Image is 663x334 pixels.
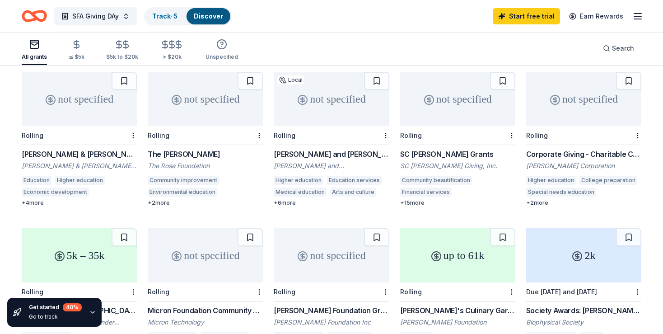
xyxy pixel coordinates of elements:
[148,228,263,282] div: not specified
[148,188,217,197] div: Environmental education
[400,161,515,170] div: SC [PERSON_NAME] Giving, Inc.
[400,149,515,160] div: SC [PERSON_NAME] Grants
[274,72,389,207] a: not specifiedLocalRolling[PERSON_NAME] and [PERSON_NAME] Foundation Grant[PERSON_NAME] and [PERSO...
[274,149,389,160] div: [PERSON_NAME] and [PERSON_NAME] Foundation Grant
[327,176,382,185] div: Education services
[148,132,169,139] div: Rolling
[277,75,304,85] div: Local
[22,35,47,65] button: All grants
[69,36,84,65] button: ≤ $5k
[54,7,137,25] button: SFA Giving DAy
[526,228,641,282] div: 2k
[22,176,51,185] div: Education
[400,199,515,207] div: + 15 more
[22,161,137,170] div: [PERSON_NAME] & [PERSON_NAME] Foundation
[526,161,641,170] div: [PERSON_NAME] Corporation
[205,53,238,61] div: Unspecified
[106,36,138,65] button: $5k to $20k
[148,305,263,316] div: Micron Foundation Community Grant
[22,72,137,207] a: not specifiedRolling[PERSON_NAME] & [PERSON_NAME] [PERSON_NAME][PERSON_NAME] & [PERSON_NAME] Foun...
[69,53,84,61] div: ≤ $5k
[148,72,263,126] div: not specified
[596,39,641,57] button: Search
[194,12,223,20] a: Discover
[22,288,43,296] div: Rolling
[148,288,169,296] div: Rolling
[22,199,137,207] div: + 4 more
[526,188,596,197] div: Special needs education
[148,149,263,160] div: The [PERSON_NAME]
[106,53,138,61] div: $5k to $20k
[148,161,263,170] div: The Rose Foundation
[160,36,184,65] button: > $20k
[72,11,119,22] span: SFA Giving DAy
[526,305,641,316] div: Society Awards: [PERSON_NAME] Award
[29,313,82,320] div: Go to track
[526,149,641,160] div: Corporate Giving - Charitable Contributions
[274,161,389,170] div: [PERSON_NAME] and [PERSON_NAME] Foundation
[22,72,137,126] div: not specified
[274,305,389,316] div: [PERSON_NAME] Foundation Grants
[526,176,576,185] div: Higher education
[144,7,231,25] button: Track· 5Discover
[160,53,184,61] div: > $20k
[400,132,422,139] div: Rolling
[152,12,177,20] a: Track· 5
[148,318,263,327] div: Micron Technology
[55,176,105,185] div: Higher education
[274,199,389,207] div: + 6 more
[612,43,634,54] span: Search
[400,318,515,327] div: [PERSON_NAME] Foundation
[400,188,452,197] div: Financial services
[22,149,137,160] div: [PERSON_NAME] & [PERSON_NAME] [PERSON_NAME]
[274,176,323,185] div: Higher education
[330,188,376,197] div: Arts and culture
[526,72,641,126] div: not specified
[148,72,263,207] a: not specifiedRollingThe [PERSON_NAME]The Rose FoundationCommunity improvementEnvironmental educat...
[526,132,548,139] div: Rolling
[600,188,637,197] div: Environment
[274,228,389,282] div: not specified
[400,288,422,296] div: Rolling
[526,318,641,327] div: Biophysical Society
[400,228,515,282] div: up to 61k
[274,288,295,296] div: Rolling
[526,288,597,296] div: Due [DATE] and [DATE]
[526,72,641,207] a: not specifiedRollingCorporate Giving - Charitable Contributions[PERSON_NAME] CorporationHigher ed...
[564,8,629,24] a: Earn Rewards
[400,305,515,316] div: [PERSON_NAME]'s Culinary Garden & Teaching Kitchen Grants
[22,228,137,282] div: 5k – 35k
[205,35,238,65] button: Unspecified
[22,188,89,197] div: Economic development
[400,72,515,126] div: not specified
[148,176,219,185] div: Community improvement
[493,8,560,24] a: Start free trial
[148,199,263,207] div: + 2 more
[579,176,637,185] div: College preparation
[526,199,641,207] div: + 2 more
[22,5,47,27] a: Home
[400,176,472,185] div: Community beautification
[400,72,515,207] a: not specifiedRollingSC [PERSON_NAME] GrantsSC [PERSON_NAME] Giving, Inc.Community beautificationF...
[274,132,295,139] div: Rolling
[274,318,389,327] div: [PERSON_NAME] Foundation Inc
[22,132,43,139] div: Rolling
[274,72,389,126] div: not specified
[22,53,47,61] div: All grants
[274,188,327,197] div: Medical education
[29,303,82,311] div: Get started
[63,303,82,311] div: 40 %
